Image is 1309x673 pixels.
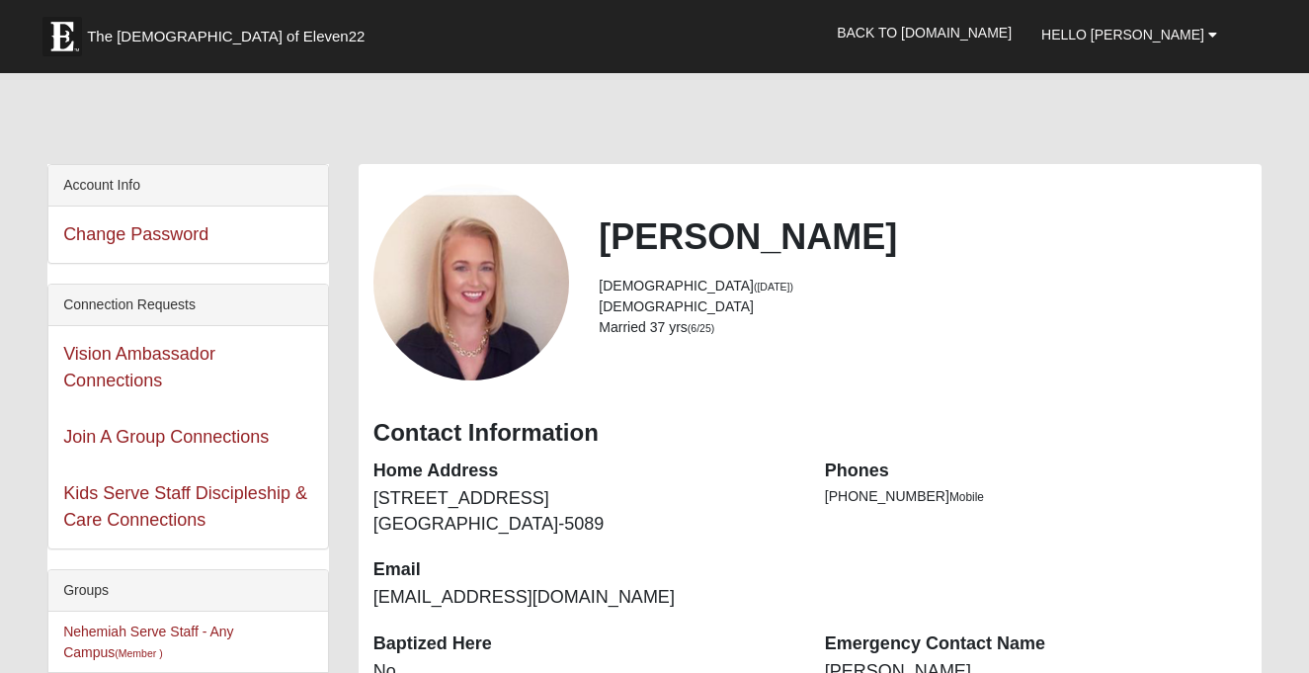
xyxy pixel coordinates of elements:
img: Eleven22 logo [42,17,82,56]
a: View Fullsize Photo [373,184,570,380]
dt: Phones [825,459,1247,484]
dt: Email [373,557,795,583]
small: (6/25) [688,322,714,334]
span: Hello [PERSON_NAME] [1041,27,1204,42]
dd: [EMAIL_ADDRESS][DOMAIN_NAME] [373,585,795,611]
dt: Home Address [373,459,795,484]
li: [DEMOGRAPHIC_DATA] [599,296,1247,317]
small: ([DATE]) [754,281,793,293]
li: [DEMOGRAPHIC_DATA] [599,276,1247,296]
dd: [STREET_ADDRESS] [GEOGRAPHIC_DATA]-5089 [373,486,795,537]
dt: Emergency Contact Name [825,631,1247,657]
li: [PHONE_NUMBER] [825,486,1247,507]
a: Change Password [63,224,208,244]
a: The [DEMOGRAPHIC_DATA] of Eleven22 [33,7,428,56]
span: The [DEMOGRAPHIC_DATA] of Eleven22 [87,27,365,46]
a: Join A Group Connections [63,427,269,447]
div: Groups [48,570,328,612]
span: Mobile [949,490,984,504]
div: Connection Requests [48,285,328,326]
small: (Member ) [115,647,162,659]
h2: [PERSON_NAME] [599,215,1247,258]
div: Account Info [48,165,328,207]
a: Nehemiah Serve Staff - Any Campus(Member ) [63,624,234,660]
a: Hello [PERSON_NAME] [1026,10,1232,59]
h3: Contact Information [373,419,1247,448]
a: Vision Ambassador Connections [63,344,215,390]
li: Married 37 yrs [599,317,1247,338]
a: Back to [DOMAIN_NAME] [822,8,1026,57]
dt: Baptized Here [373,631,795,657]
a: Kids Serve Staff Discipleship & Care Connections [63,483,307,530]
